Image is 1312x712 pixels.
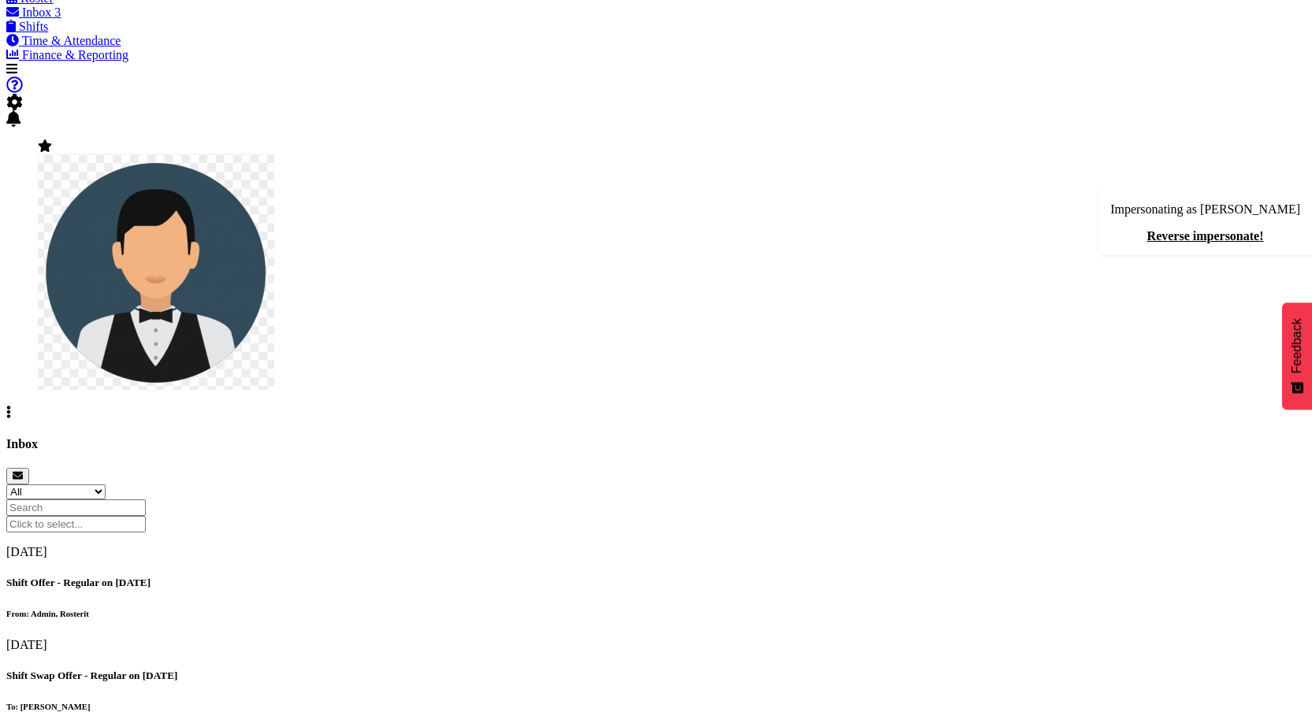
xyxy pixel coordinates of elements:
[38,154,274,390] img: wu-kevin5aaed71ed01d5805973613cd15694a89.png
[6,669,1306,682] h5: Shift Swap Offer - Regular on [DATE]
[22,6,51,19] span: Inbox
[54,6,61,19] span: 3
[6,6,61,19] a: Inbox 3
[1290,318,1304,373] span: Feedback
[6,20,48,33] a: Shifts
[6,702,1306,711] h6: To: [PERSON_NAME]
[6,34,121,47] a: Time & Attendance
[19,20,48,33] span: Shifts
[6,437,1306,451] h4: Inbox
[6,545,1306,559] p: [DATE]
[1147,229,1264,243] a: Reverse impersonate!
[1110,202,1300,217] p: Impersonating as [PERSON_NAME]
[6,609,1306,618] h6: From: Admin, Rosterit
[6,638,1306,652] p: [DATE]
[22,48,128,61] span: Finance & Reporting
[22,34,121,47] span: Time & Attendance
[6,577,1306,589] h5: Shift Offer - Regular on [DATE]
[6,516,146,532] input: Click to select...
[6,48,128,61] a: Finance & Reporting
[1282,302,1312,410] button: Feedback - Show survey
[6,499,146,516] input: Search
